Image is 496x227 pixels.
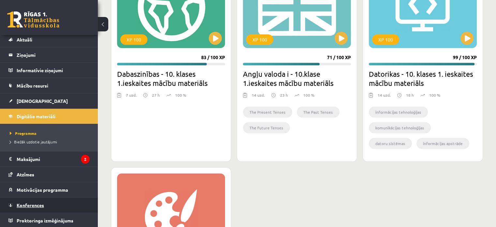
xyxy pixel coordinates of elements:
[10,130,91,136] a: Programma
[117,69,225,88] h2: Dabaszinības - 10. klases 1.ieskaites mācību materiāls
[17,218,73,223] span: Proktoringa izmēģinājums
[297,106,339,118] li: The Past Tenses
[17,63,90,78] legend: Informatīvie ziņojumi
[8,63,90,78] a: Informatīvie ziņojumi
[8,47,90,62] a: Ziņojumi
[10,131,37,136] span: Programma
[8,182,90,197] a: Motivācijas programma
[17,113,55,119] span: Digitālie materiāli
[17,152,90,167] legend: Maksājumi
[369,106,428,118] li: informācijas tehnoloģijas
[17,202,44,208] span: Konferences
[8,167,90,182] a: Atzīmes
[17,187,68,193] span: Motivācijas programma
[7,11,59,28] a: Rīgas 1. Tālmācības vidusskola
[17,83,48,89] span: Mācību resursi
[369,69,477,88] h2: Datorikas - 10. klases 1. ieskaites mācību materiāls
[369,138,412,149] li: datoru sistēmas
[372,34,399,45] div: XP 100
[17,37,32,42] span: Aktuāli
[252,92,265,102] div: 14 uzd.
[280,92,288,98] p: 23 h
[8,93,90,108] a: [DEMOGRAPHIC_DATA]
[406,92,414,98] p: 18 h
[10,139,91,145] a: Biežāk uzdotie jautājumi
[126,92,137,102] div: 7 uzd.
[17,171,34,177] span: Atzīmes
[303,92,314,98] p: 100 %
[429,92,440,98] p: 100 %
[243,106,292,118] li: The Present Tenses
[17,98,68,104] span: [DEMOGRAPHIC_DATA]
[8,198,90,213] a: Konferences
[243,69,351,88] h2: Angļu valoda i - 10.klase 1.ieskaites mācību materiāls
[81,155,90,164] i: 2
[8,109,90,124] a: Digitālie materiāli
[416,138,469,149] li: informācijas apstrāde
[17,47,90,62] legend: Ziņojumi
[152,92,160,98] p: 27 h
[243,122,290,133] li: The Future Tenses
[175,92,186,98] p: 100 %
[8,78,90,93] a: Mācību resursi
[369,122,431,133] li: komunikācijas tehnoloģijas
[378,92,391,102] div: 14 uzd.
[246,34,273,45] div: XP 100
[8,32,90,47] a: Aktuāli
[8,152,90,167] a: Maksājumi2
[120,34,147,45] div: XP 100
[10,139,57,144] span: Biežāk uzdotie jautājumi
